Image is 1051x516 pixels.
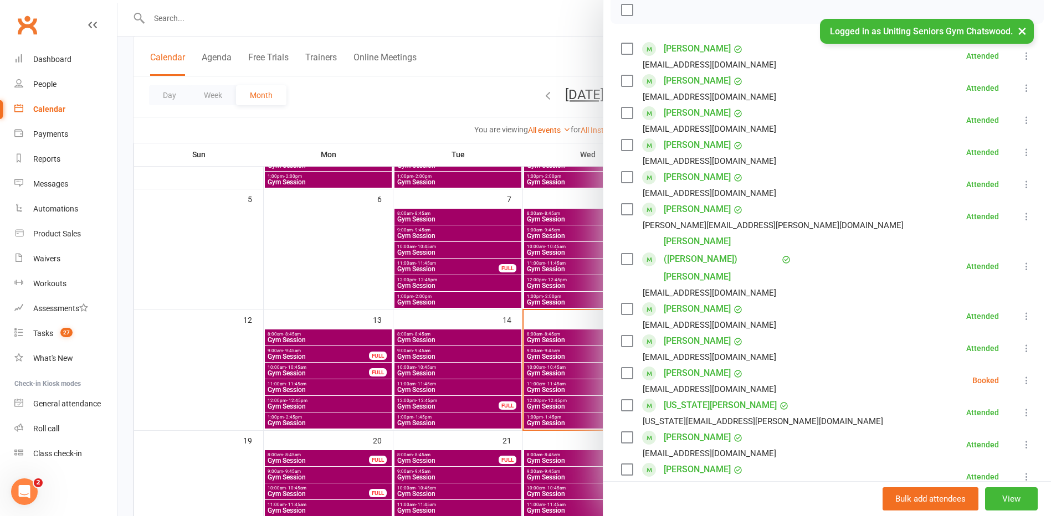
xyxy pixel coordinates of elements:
div: [EMAIL_ADDRESS][DOMAIN_NAME] [643,90,776,104]
div: Attended [966,116,999,124]
div: [EMAIL_ADDRESS][DOMAIN_NAME] [643,122,776,136]
div: Product Sales [33,229,81,238]
div: Attended [966,473,999,481]
a: Calendar [14,97,117,122]
div: [US_STATE][EMAIL_ADDRESS][PERSON_NAME][DOMAIN_NAME] [643,414,883,429]
div: [EMAIL_ADDRESS][DOMAIN_NAME] [643,58,776,72]
div: Attended [966,262,999,270]
a: Payments [14,122,117,147]
div: Attended [966,84,999,92]
a: [PERSON_NAME] [664,40,731,58]
div: [EMAIL_ADDRESS][DOMAIN_NAME] [643,478,776,493]
div: Assessments [33,304,88,313]
div: Reports [33,154,60,163]
div: Attended [966,409,999,416]
a: [PERSON_NAME] [664,461,731,478]
a: [PERSON_NAME] [664,136,731,154]
div: Dashboard [33,55,71,64]
div: General attendance [33,399,101,408]
a: What's New [14,346,117,371]
button: Bulk add attendees [883,487,978,510]
a: [PERSON_NAME] [664,104,731,122]
a: [PERSON_NAME] [664,364,731,382]
button: × [1012,19,1032,43]
span: 2 [34,478,43,487]
a: [PERSON_NAME] ([PERSON_NAME]) [PERSON_NAME] [664,233,779,286]
div: Messages [33,179,68,188]
div: Class check-in [33,449,82,458]
div: Attended [966,344,999,352]
div: Roll call [33,424,59,433]
iframe: Intercom live chat [11,478,38,505]
div: Attended [966,441,999,448]
a: Workouts [14,271,117,296]
div: Attended [966,52,999,60]
a: Reports [14,147,117,172]
div: [EMAIL_ADDRESS][DOMAIN_NAME] [643,154,776,168]
a: People [14,72,117,97]
a: Tasks 27 [14,321,117,346]
a: Class kiosk mode [14,441,117,466]
div: Attended [966,312,999,320]
div: Tasks [33,329,53,338]
div: Attended [966,213,999,220]
div: Attended [966,180,999,188]
a: Roll call [14,416,117,441]
a: [PERSON_NAME] [664,300,731,318]
a: [PERSON_NAME] [664,332,731,350]
a: Messages [14,172,117,197]
a: Product Sales [14,221,117,246]
div: Booked [972,376,999,384]
span: 27 [60,328,73,337]
div: Payments [33,130,68,138]
div: What's New [33,354,73,363]
div: People [33,80,57,89]
div: [PERSON_NAME][EMAIL_ADDRESS][PERSON_NAME][DOMAIN_NAME] [643,218,904,233]
a: General attendance kiosk mode [14,391,117,416]
div: Workouts [33,279,66,288]
button: View [985,487,1038,510]
a: Assessments [14,296,117,321]
a: Dashboard [14,47,117,72]
div: [EMAIL_ADDRESS][DOMAIN_NAME] [643,318,776,332]
div: Waivers [33,254,60,263]
a: Waivers [14,246,117,271]
a: [PERSON_NAME] [664,72,731,90]
a: [PERSON_NAME] [664,200,731,218]
div: [EMAIL_ADDRESS][DOMAIN_NAME] [643,286,776,300]
div: [EMAIL_ADDRESS][DOMAIN_NAME] [643,350,776,364]
div: Automations [33,204,78,213]
a: Clubworx [13,11,41,39]
div: Calendar [33,105,65,113]
div: [EMAIL_ADDRESS][DOMAIN_NAME] [643,446,776,461]
div: [EMAIL_ADDRESS][DOMAIN_NAME] [643,382,776,396]
div: [EMAIL_ADDRESS][DOMAIN_NAME] [643,186,776,200]
a: Automations [14,197,117,221]
div: Attended [966,148,999,156]
span: Logged in as Uniting Seniors Gym Chatswood. [830,26,1013,37]
a: [PERSON_NAME] [664,429,731,446]
a: [PERSON_NAME] [664,168,731,186]
a: [US_STATE][PERSON_NAME] [664,396,777,414]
